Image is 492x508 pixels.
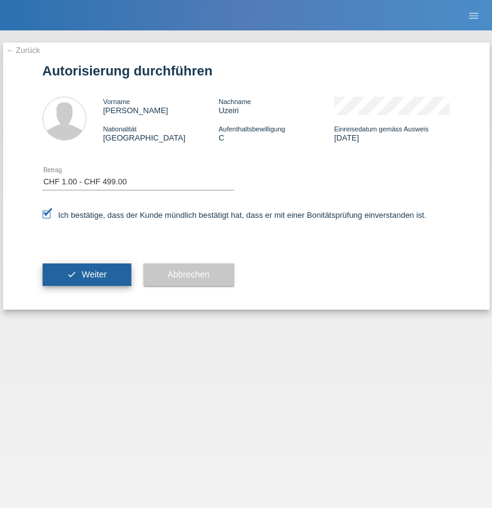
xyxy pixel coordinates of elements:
[218,124,334,142] div: C
[43,63,450,78] h1: Autorisierung durchführen
[6,46,40,55] a: ← Zurück
[43,263,131,287] button: check Weiter
[43,211,427,220] label: Ich bestätige, dass der Kunde mündlich bestätigt hat, dass er mit einer Bonitätsprüfung einversta...
[67,270,77,279] i: check
[168,270,210,279] span: Abbrechen
[218,125,285,133] span: Aufenthaltsbewilligung
[144,263,234,287] button: Abbrechen
[218,98,251,105] span: Nachname
[103,125,137,133] span: Nationalität
[103,98,130,105] span: Vorname
[103,97,219,115] div: [PERSON_NAME]
[218,97,334,115] div: Uzeiri
[468,10,480,22] i: menu
[462,12,486,19] a: menu
[334,125,428,133] span: Einreisedatum gemäss Ausweis
[81,270,106,279] span: Weiter
[103,124,219,142] div: [GEOGRAPHIC_DATA]
[334,124,449,142] div: [DATE]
